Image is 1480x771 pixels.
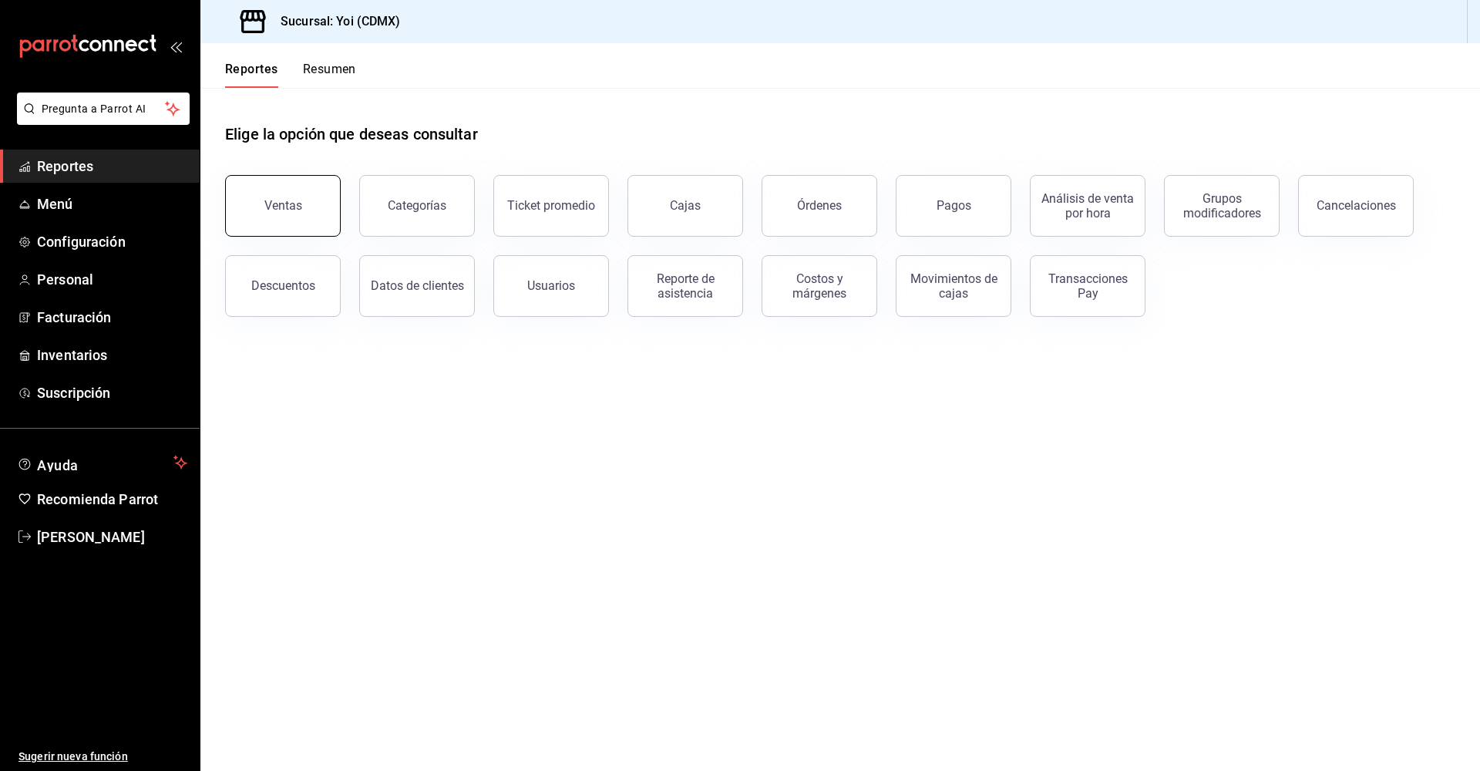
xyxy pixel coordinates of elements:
[225,123,478,146] h1: Elige la opción que deseas consultar
[493,175,609,237] button: Ticket promedio
[303,62,356,88] button: Resumen
[762,255,877,317] button: Costos y márgenes
[37,194,187,214] span: Menú
[18,749,187,765] span: Sugerir nueva función
[670,198,701,213] div: Cajas
[906,271,1001,301] div: Movimientos de cajas
[251,278,315,293] div: Descuentos
[42,101,166,117] span: Pregunta a Parrot AI
[797,198,842,213] div: Órdenes
[1317,198,1396,213] div: Cancelaciones
[11,112,190,128] a: Pregunta a Parrot AI
[37,527,187,547] span: [PERSON_NAME]
[37,345,187,365] span: Inventarios
[37,156,187,177] span: Reportes
[1040,271,1135,301] div: Transacciones Pay
[937,198,971,213] div: Pagos
[1298,175,1414,237] button: Cancelaciones
[507,198,595,213] div: Ticket promedio
[37,269,187,290] span: Personal
[388,198,446,213] div: Categorías
[493,255,609,317] button: Usuarios
[225,175,341,237] button: Ventas
[225,62,278,88] button: Reportes
[627,175,743,237] button: Cajas
[772,271,867,301] div: Costos y márgenes
[37,307,187,328] span: Facturación
[637,271,733,301] div: Reporte de asistencia
[762,175,877,237] button: Órdenes
[896,255,1011,317] button: Movimientos de cajas
[527,278,575,293] div: Usuarios
[1030,175,1145,237] button: Análisis de venta por hora
[627,255,743,317] button: Reporte de asistencia
[1030,255,1145,317] button: Transacciones Pay
[17,93,190,125] button: Pregunta a Parrot AI
[37,382,187,403] span: Suscripción
[1040,191,1135,221] div: Análisis de venta por hora
[170,40,182,52] button: open_drawer_menu
[896,175,1011,237] button: Pagos
[37,489,187,510] span: Recomienda Parrot
[371,278,464,293] div: Datos de clientes
[225,62,356,88] div: navigation tabs
[359,255,475,317] button: Datos de clientes
[359,175,475,237] button: Categorías
[1164,175,1280,237] button: Grupos modificadores
[225,255,341,317] button: Descuentos
[37,453,167,472] span: Ayuda
[1174,191,1270,221] div: Grupos modificadores
[264,198,302,213] div: Ventas
[268,12,401,31] h3: Sucursal: Yoi (CDMX)
[37,231,187,252] span: Configuración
